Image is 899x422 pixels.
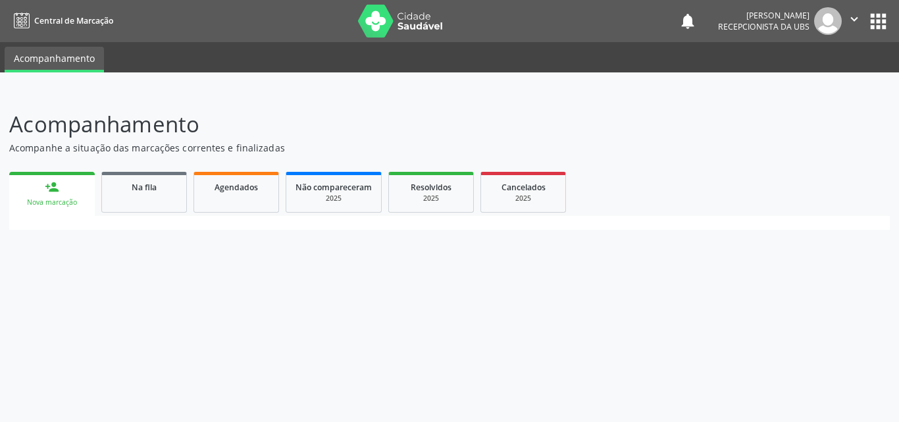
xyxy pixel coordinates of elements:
[9,108,626,141] p: Acompanhamento
[295,194,372,203] div: 2025
[5,47,104,72] a: Acompanhamento
[411,182,451,193] span: Resolvidos
[34,15,113,26] span: Central de Marcação
[215,182,258,193] span: Agendados
[814,7,842,35] img: img
[718,21,809,32] span: Recepcionista da UBS
[45,180,59,194] div: person_add
[501,182,546,193] span: Cancelados
[295,182,372,193] span: Não compareceram
[18,198,86,207] div: Nova marcação
[679,12,697,30] button: notifications
[847,12,861,26] i: 
[398,194,464,203] div: 2025
[867,10,890,33] button: apps
[9,141,626,155] p: Acompanhe a situação das marcações correntes e finalizadas
[718,10,809,21] div: [PERSON_NAME]
[490,194,556,203] div: 2025
[9,10,113,32] a: Central de Marcação
[842,7,867,35] button: 
[132,182,157,193] span: Na fila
